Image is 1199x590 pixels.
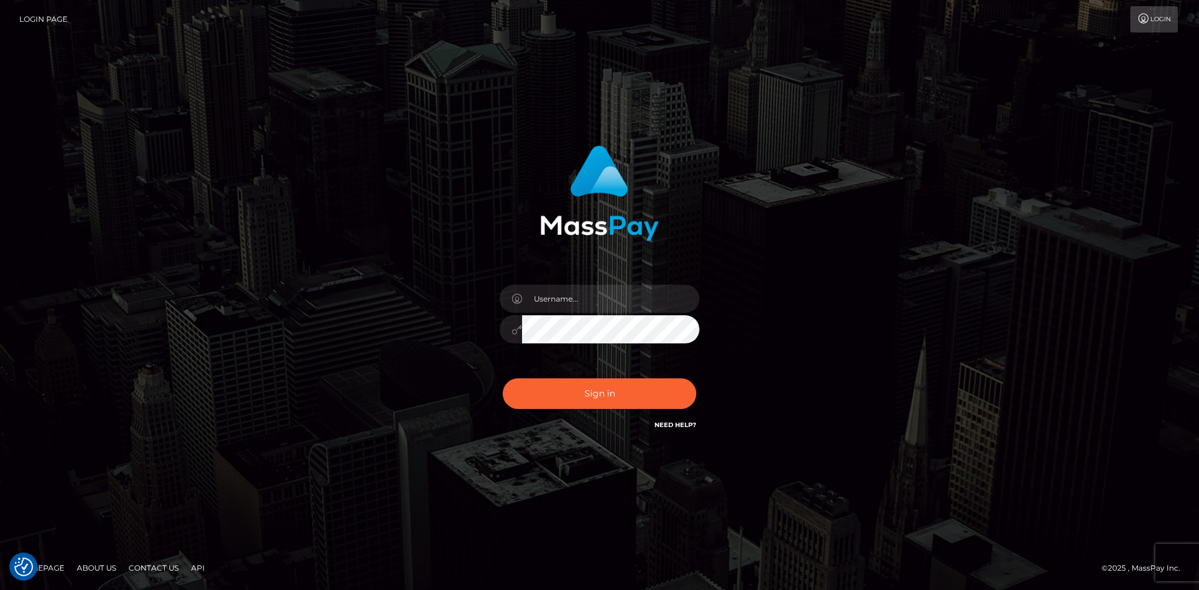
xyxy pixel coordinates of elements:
[1130,6,1178,32] a: Login
[503,378,696,409] button: Sign in
[540,145,659,241] img: MassPay Login
[14,558,33,576] img: Revisit consent button
[654,421,696,429] a: Need Help?
[19,6,67,32] a: Login Page
[72,558,121,578] a: About Us
[522,285,699,313] input: Username...
[1102,561,1190,575] div: © 2025 , MassPay Inc.
[186,558,210,578] a: API
[14,558,33,576] button: Consent Preferences
[124,558,184,578] a: Contact Us
[14,558,69,578] a: Homepage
